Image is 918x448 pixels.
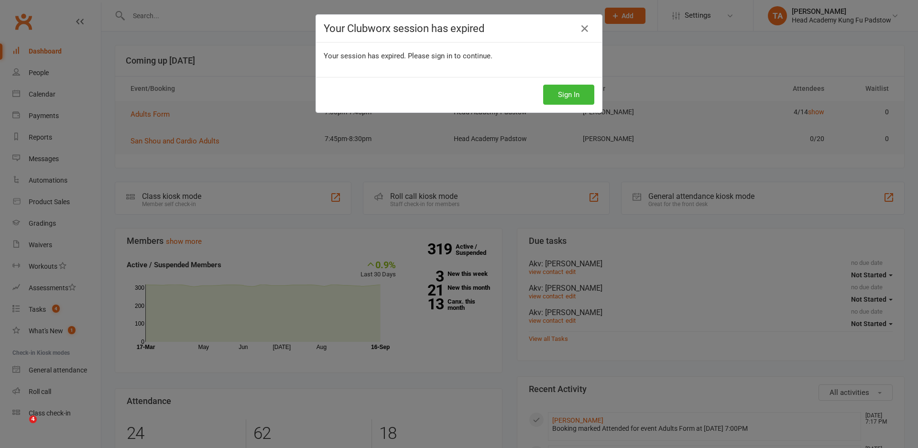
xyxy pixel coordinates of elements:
[10,415,33,438] iframe: Intercom live chat
[324,22,594,34] h4: Your Clubworx session has expired
[29,415,37,423] span: 4
[324,52,492,60] span: Your session has expired. Please sign in to continue.
[577,21,592,36] a: Close
[543,85,594,105] button: Sign In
